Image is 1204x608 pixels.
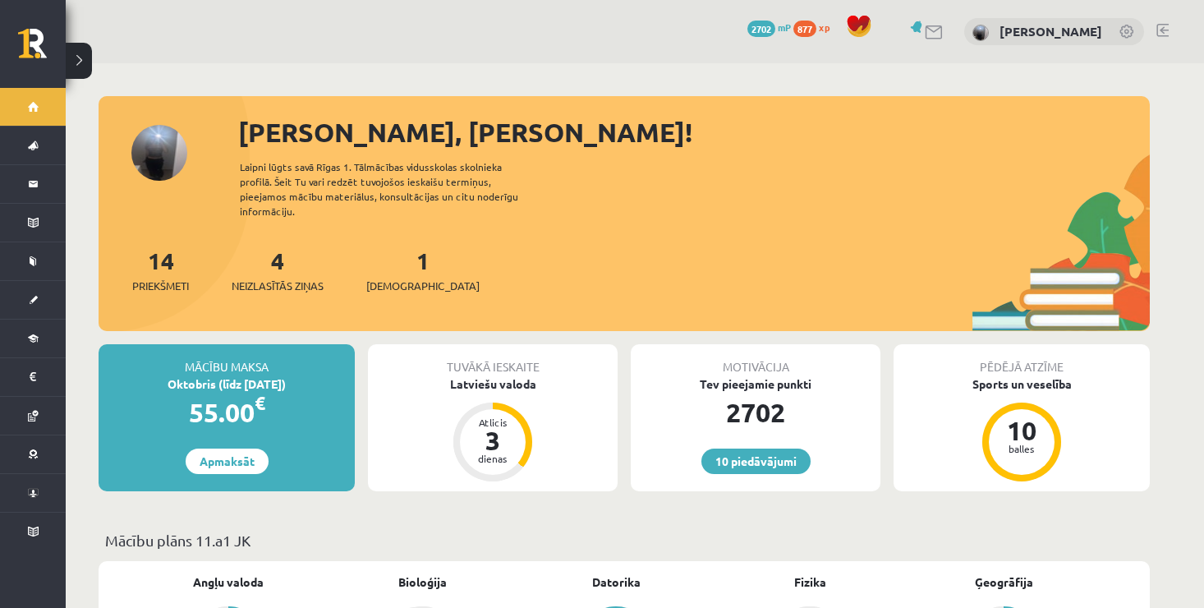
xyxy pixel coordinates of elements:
[468,427,517,454] div: 3
[894,375,1150,484] a: Sports un veselība 10 balles
[631,375,880,393] div: Tev pieejamie punkti
[193,573,264,591] a: Angļu valoda
[240,159,547,219] div: Laipni lūgts savā Rīgas 1. Tālmācības vidusskolas skolnieka profilā. Šeit Tu vari redzēt tuvojošo...
[238,113,1150,152] div: [PERSON_NAME], [PERSON_NAME]!
[398,573,447,591] a: Bioloģija
[997,417,1046,444] div: 10
[468,417,517,427] div: Atlicis
[18,29,66,70] a: Rīgas 1. Tālmācības vidusskola
[894,375,1150,393] div: Sports un veselība
[972,25,989,41] img: Viktorija Jeļizarova
[105,529,1143,551] p: Mācību plāns 11.a1 JK
[631,344,880,375] div: Motivācija
[793,21,838,34] a: 877 xp
[366,246,480,294] a: 1[DEMOGRAPHIC_DATA]
[368,375,618,484] a: Latviešu valoda Atlicis 3 dienas
[819,21,829,34] span: xp
[366,278,480,294] span: [DEMOGRAPHIC_DATA]
[132,278,189,294] span: Priekšmeti
[997,444,1046,454] div: balles
[232,278,324,294] span: Neizlasītās ziņas
[99,393,355,432] div: 55.00
[793,21,816,37] span: 877
[747,21,775,37] span: 2702
[701,449,811,474] a: 10 piedāvājumi
[1000,23,1102,39] a: [PERSON_NAME]
[132,246,189,294] a: 14Priekšmeti
[232,246,324,294] a: 4Neizlasītās ziņas
[368,344,618,375] div: Tuvākā ieskaite
[747,21,791,34] a: 2702 mP
[975,573,1033,591] a: Ģeogrāfija
[99,375,355,393] div: Oktobris (līdz [DATE])
[99,344,355,375] div: Mācību maksa
[794,573,826,591] a: Fizika
[631,393,880,432] div: 2702
[255,391,265,415] span: €
[778,21,791,34] span: mP
[894,344,1150,375] div: Pēdējā atzīme
[592,573,641,591] a: Datorika
[368,375,618,393] div: Latviešu valoda
[468,454,517,463] div: dienas
[186,449,269,474] a: Apmaksāt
